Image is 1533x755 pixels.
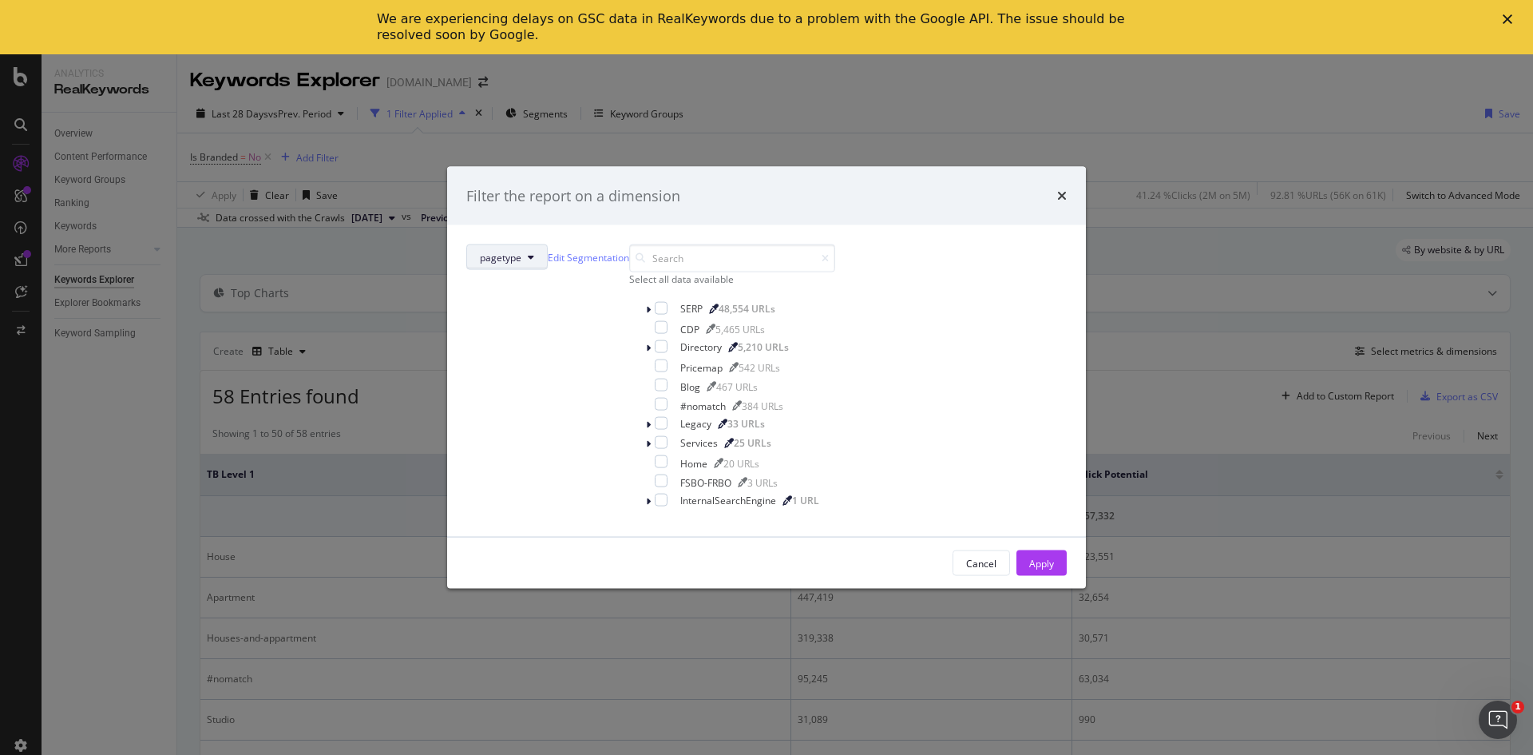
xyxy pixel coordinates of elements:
button: Cancel [953,550,1010,576]
div: Directory [680,340,722,354]
input: Search [629,244,835,272]
div: Fermer [1503,14,1519,24]
div: 25 URLs [734,436,771,450]
div: #nomatch [680,399,726,412]
div: 542 URLs [739,360,780,374]
div: Filter the report on a dimension [466,185,680,206]
div: Home [680,456,707,470]
div: 48,554 URLs [719,302,775,316]
div: times [1057,185,1067,206]
div: Apply [1029,556,1054,570]
div: 1 URL [792,494,819,507]
span: 1 [1511,701,1524,713]
div: SERP [680,302,703,316]
div: We are experiencing delays on GSC data in RealKeywords due to a problem with the Google API. The ... [377,11,1131,43]
div: 467 URLs [716,379,758,393]
button: Apply [1016,550,1067,576]
div: 20 URLs [723,456,759,470]
iframe: Intercom live chat [1479,701,1517,739]
div: FSBO-FRBO [680,475,731,489]
div: Select all data available [629,272,835,286]
div: Cancel [966,556,996,570]
a: Edit Segmentation [548,248,629,265]
div: Blog [680,379,700,393]
div: 384 URLs [742,399,783,412]
span: pagetype [480,250,521,264]
div: InternalSearchEngine [680,494,776,507]
button: pagetype [466,244,548,270]
div: modal [447,166,1086,589]
div: Pricemap [680,360,723,374]
div: Legacy [680,417,711,431]
div: 5,465 URLs [715,322,765,336]
div: 5,210 URLs [738,340,789,354]
div: Services [680,436,718,450]
div: 3 URLs [747,475,778,489]
div: CDP [680,322,699,336]
div: 33 URLs [727,417,765,431]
